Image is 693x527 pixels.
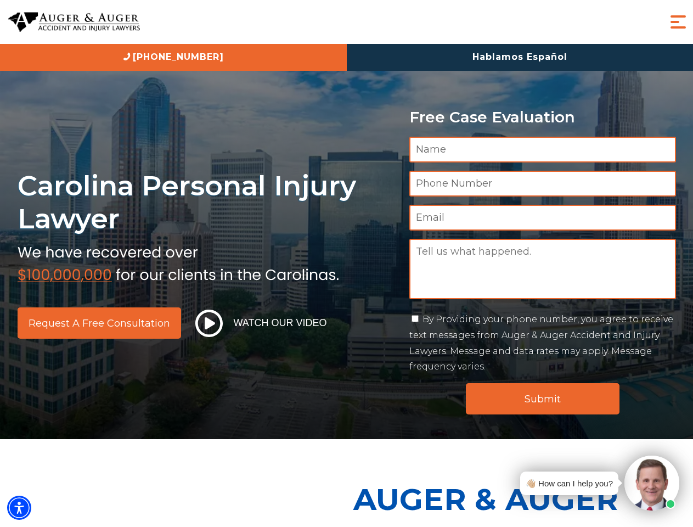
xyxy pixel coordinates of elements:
[409,314,673,372] label: By Providing your phone number, you agree to receive text messages from Auger & Auger Accident an...
[409,205,676,231] input: Email
[466,383,619,414] input: Submit
[18,169,396,236] h1: Carolina Personal Injury Lawyer
[409,171,676,197] input: Phone Number
[29,318,170,328] span: Request a Free Consultation
[624,456,679,511] img: Intaker widget Avatar
[353,472,687,526] p: Auger & Auger
[192,309,330,338] button: Watch Our Video
[526,476,613,491] div: 👋🏼 How can I help you?
[18,241,339,283] img: sub text
[7,496,31,520] div: Accessibility Menu
[409,137,676,162] input: Name
[409,109,676,126] p: Free Case Evaluation
[667,11,689,33] button: Menu
[18,307,181,339] a: Request a Free Consultation
[8,12,140,32] img: Auger & Auger Accident and Injury Lawyers Logo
